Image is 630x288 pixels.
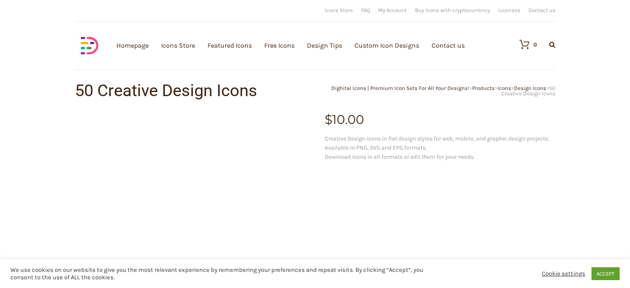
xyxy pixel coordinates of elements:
a: Products [472,85,495,91]
a: Design Icons [514,85,546,91]
a: Icons [497,85,511,91]
a: Licenses [498,7,520,13]
a: Dighital Icons | Premium Icon Sets For All Your Designs! [331,85,469,91]
a: 0 [511,39,537,49]
a: Contact us [529,7,555,13]
a: ACCEPT [591,267,620,280]
a: Cookie settings [542,270,585,278]
p: Creative Design icons in flat design styles for web, mobile, and graphic design projects. Availab... [325,134,555,162]
span: $ [325,112,332,127]
h1: 50 Creative Design Icons [75,82,315,99]
a: Icons Store [325,7,353,13]
span: 50 Creative Design Icons [501,85,555,97]
div: We use cookies on our website to give you the most relevant experience by remembering your prefer... [10,266,437,281]
div: > > > > [315,85,555,96]
a: FAQ [361,7,370,13]
a: My Account [378,7,407,13]
a: Buy icons with cryptocurrency [415,7,490,13]
div: 0 [533,42,537,47]
bdi: 10.00 [325,112,364,127]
